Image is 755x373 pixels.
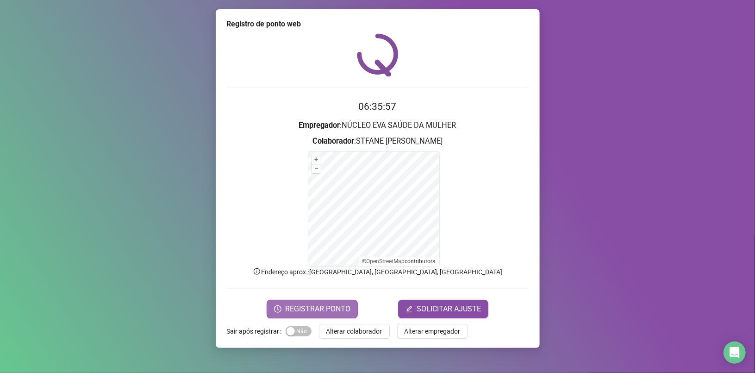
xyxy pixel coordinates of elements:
label: Sair após registrar [227,324,286,339]
span: info-circle [253,267,261,276]
h3: : NÚCLEO EVA SAÚDE DA MULHER [227,120,529,132]
div: Open Intercom Messenger [724,341,746,364]
button: REGISTRAR PONTO [267,300,358,318]
span: REGISTRAR PONTO [285,303,350,315]
a: OpenStreetMap [366,258,405,265]
time: 06:35:57 [359,101,397,112]
strong: Empregador [299,121,340,130]
img: QRPoint [357,33,399,76]
button: – [312,164,321,173]
button: + [312,155,321,164]
div: Registro de ponto web [227,19,529,30]
span: edit [406,305,413,313]
button: Alterar colaborador [319,324,390,339]
li: © contributors. [362,258,437,265]
span: SOLICITAR AJUSTE [417,303,481,315]
strong: Colaborador [312,137,354,145]
h3: : STFANE [PERSON_NAME] [227,135,529,147]
span: clock-circle [274,305,281,313]
p: Endereço aprox. : [GEOGRAPHIC_DATA], [GEOGRAPHIC_DATA], [GEOGRAPHIC_DATA] [227,267,529,277]
button: editSOLICITAR AJUSTE [398,300,488,318]
button: Alterar empregador [397,324,468,339]
span: Alterar empregador [405,326,461,336]
span: Alterar colaborador [326,326,382,336]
